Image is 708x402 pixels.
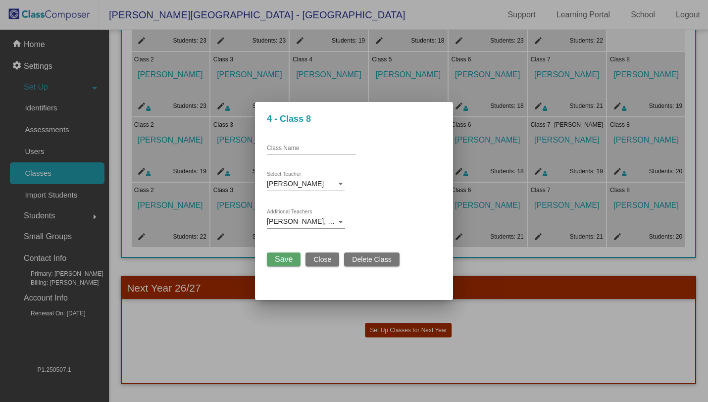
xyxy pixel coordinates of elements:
[267,114,441,125] h3: 4 - Class 8
[267,217,385,225] span: [PERSON_NAME], [PERSON_NAME]
[313,255,331,263] span: Close
[275,255,293,263] span: Save
[305,252,339,266] button: Close
[267,180,324,188] span: [PERSON_NAME]
[344,252,399,266] button: Delete Class
[352,255,391,263] span: Delete Class
[267,252,301,266] button: Save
